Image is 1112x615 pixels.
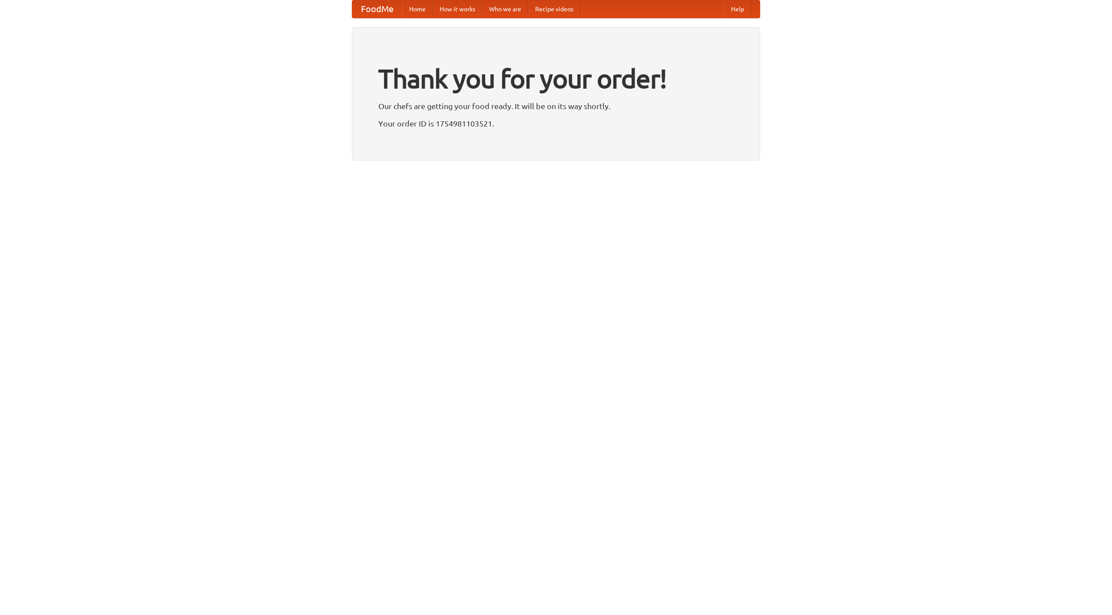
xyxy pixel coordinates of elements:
a: Who we are [482,0,528,18]
a: How it works [433,0,482,18]
h1: Thank you for your order! [378,58,734,100]
p: Our chefs are getting your food ready. It will be on its way shortly. [378,100,734,113]
p: Your order ID is 1754981103521. [378,117,734,130]
a: Recipe videos [528,0,580,18]
a: FoodMe [352,0,402,18]
a: Help [724,0,751,18]
a: Home [402,0,433,18]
